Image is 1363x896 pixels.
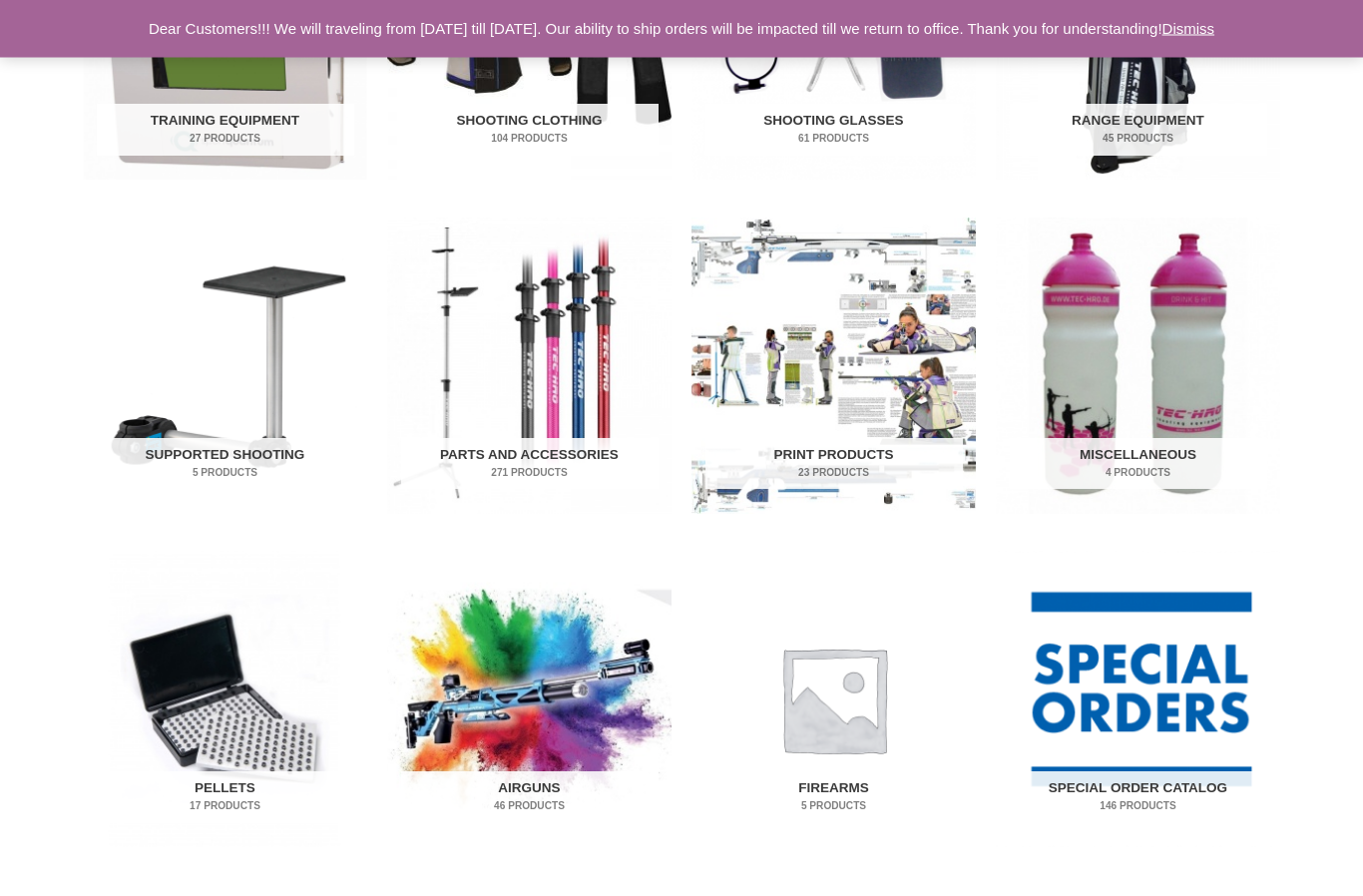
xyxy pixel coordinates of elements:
[1010,772,1267,824] h2: Special Order Catalog
[97,466,354,481] mark: 5 Products
[97,799,354,814] mark: 17 Products
[97,105,354,157] h2: Training Equipment
[996,219,1280,515] img: Miscellaneous
[401,466,659,481] mark: 271 Products
[705,799,963,814] mark: 5 Products
[387,219,672,515] img: Parts and Accessories
[1162,20,1215,37] a: Dismiss
[401,105,659,157] h2: Shooting Clothing
[97,772,354,824] h2: Pellets
[83,219,367,515] a: Visit product category Supported Shooting
[996,552,1280,848] img: Special Order Catalog
[83,552,367,848] a: Visit product category Pellets
[691,552,976,848] a: Visit product category Firearms
[1010,799,1267,814] mark: 146 Products
[97,439,354,491] h2: Supported Shooting
[691,219,976,515] img: Print Products
[1010,132,1267,147] mark: 45 Products
[387,552,672,848] img: Airguns
[1010,105,1267,157] h2: Range Equipment
[401,439,659,491] h2: Parts and Accessories
[83,219,367,515] img: Supported Shooting
[97,132,354,147] mark: 27 Products
[705,439,963,491] h2: Print Products
[83,552,367,848] img: Pellets
[401,772,659,824] h2: Airguns
[705,466,963,481] mark: 23 Products
[1010,466,1267,481] mark: 4 Products
[996,219,1280,515] a: Visit product category Miscellaneous
[401,799,659,814] mark: 46 Products
[691,552,976,848] img: Firearms
[387,552,672,848] a: Visit product category Airguns
[705,772,963,824] h2: Firearms
[387,219,672,515] a: Visit product category Parts and Accessories
[996,552,1280,848] a: Visit product category Special Order Catalog
[691,219,976,515] a: Visit product category Print Products
[705,105,963,157] h2: Shooting Glasses
[401,132,659,147] mark: 104 Products
[705,132,963,147] mark: 61 Products
[1010,439,1267,491] h2: Miscellaneous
